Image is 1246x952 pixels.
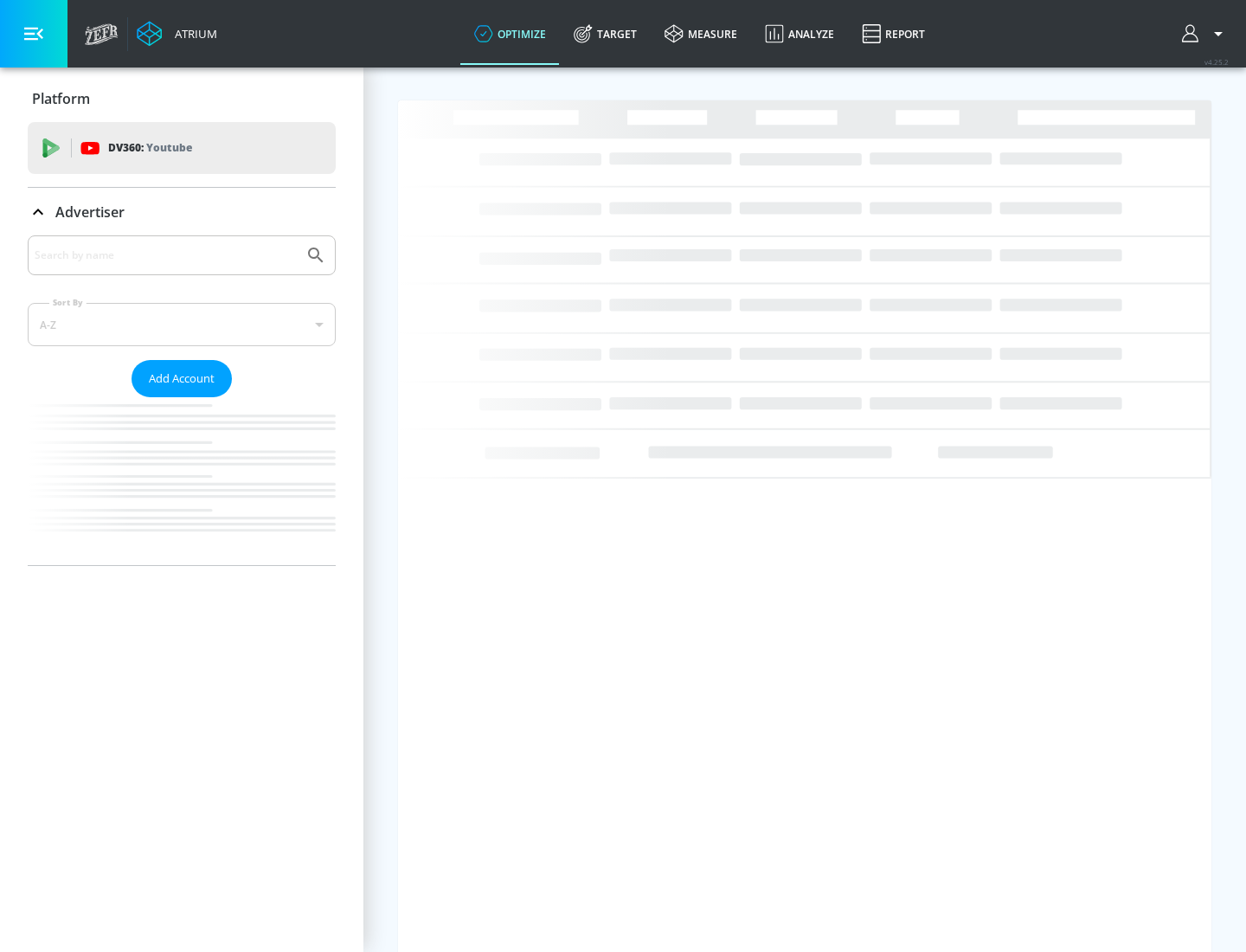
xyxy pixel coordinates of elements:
[146,138,192,157] p: Youtube
[149,369,215,389] span: Add Account
[137,21,217,47] a: Atrium
[28,397,336,565] nav: list of Advertiser
[168,26,217,42] div: Atrium
[28,122,336,174] div: DV360: Youtube
[460,3,560,65] a: optimize
[651,3,751,65] a: measure
[49,297,87,308] label: Sort By
[1204,57,1229,67] span: v 4.25.2
[55,203,125,222] p: Advertiser
[132,360,232,397] button: Add Account
[108,138,192,158] p: DV360:
[28,188,336,236] div: Advertiser
[35,244,297,267] input: Search by name
[28,303,336,346] div: A-Z
[560,3,651,65] a: Target
[751,3,848,65] a: Analyze
[32,89,90,108] p: Platform
[848,3,939,65] a: Report
[28,235,336,565] div: Advertiser
[28,74,336,123] div: Platform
